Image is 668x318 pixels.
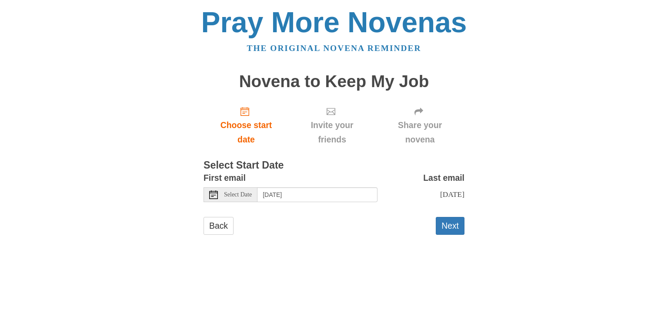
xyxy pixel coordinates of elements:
span: Choose start date [212,118,280,147]
span: Invite your friends [297,118,367,147]
h3: Select Start Date [204,160,464,171]
div: Click "Next" to confirm your start date first. [375,99,464,151]
a: The original novena reminder [247,44,421,53]
span: [DATE] [440,190,464,199]
a: Choose start date [204,99,289,151]
label: Last email [423,171,464,185]
span: Select Date [224,192,252,198]
span: Share your novena [384,118,456,147]
label: First email [204,171,246,185]
h1: Novena to Keep My Job [204,72,464,91]
div: Click "Next" to confirm your start date first. [289,99,375,151]
a: Back [204,217,234,235]
a: Pray More Novenas [201,6,467,38]
button: Next [436,217,464,235]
